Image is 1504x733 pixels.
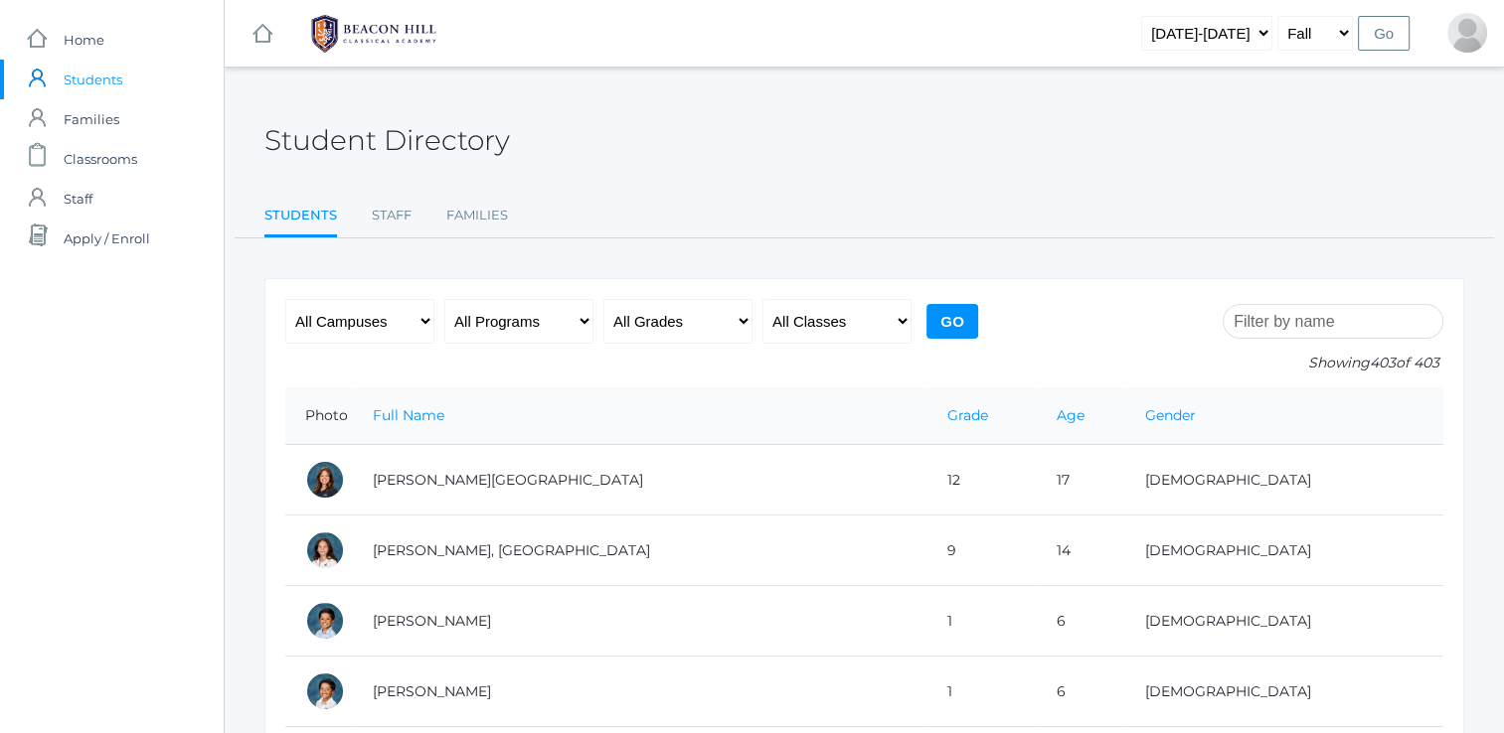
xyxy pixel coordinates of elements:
td: 17 [1037,445,1124,515]
a: Full Name [373,406,444,424]
td: [PERSON_NAME] [353,657,927,727]
div: Charlotte Abdulla [305,460,345,500]
th: Photo [285,387,353,445]
p: Showing of 403 [1223,353,1443,373]
td: [DEMOGRAPHIC_DATA] [1124,586,1443,657]
td: 12 [927,445,1037,515]
span: Apply / Enroll [64,219,150,258]
span: Classrooms [64,139,137,179]
td: 9 [927,515,1037,586]
td: 6 [1037,657,1124,727]
h2: Student Directory [264,125,510,156]
img: BHCALogos-05-308ed15e86a5a0abce9b8dd61676a3503ac9727e845dece92d48e8588c001991.png [299,9,448,59]
a: Staff [372,196,412,235]
a: Students [264,196,337,238]
td: 14 [1037,515,1124,586]
span: Home [64,20,104,60]
span: Staff [64,179,92,219]
div: Grayson Abrea [305,671,345,711]
a: Families [446,196,508,235]
div: Dominic Abrea [305,601,345,641]
td: 1 [927,657,1037,727]
input: Filter by name [1223,304,1443,339]
td: 6 [1037,586,1124,657]
span: Students [64,60,122,99]
td: [DEMOGRAPHIC_DATA] [1124,515,1443,586]
td: [PERSON_NAME][GEOGRAPHIC_DATA] [353,445,927,515]
span: Families [64,99,119,139]
div: Phoenix Abdulla [305,530,345,570]
a: Age [1057,406,1085,424]
td: [PERSON_NAME], [GEOGRAPHIC_DATA] [353,515,927,586]
input: Go [1358,16,1410,51]
span: 403 [1370,354,1396,371]
a: Gender [1144,406,1195,424]
td: [DEMOGRAPHIC_DATA] [1124,445,1443,515]
a: Grade [947,406,988,424]
td: 1 [927,586,1037,657]
td: [PERSON_NAME] [353,586,927,657]
div: Bridget Rizvi [1447,13,1487,53]
input: Go [926,304,978,339]
td: [DEMOGRAPHIC_DATA] [1124,657,1443,727]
